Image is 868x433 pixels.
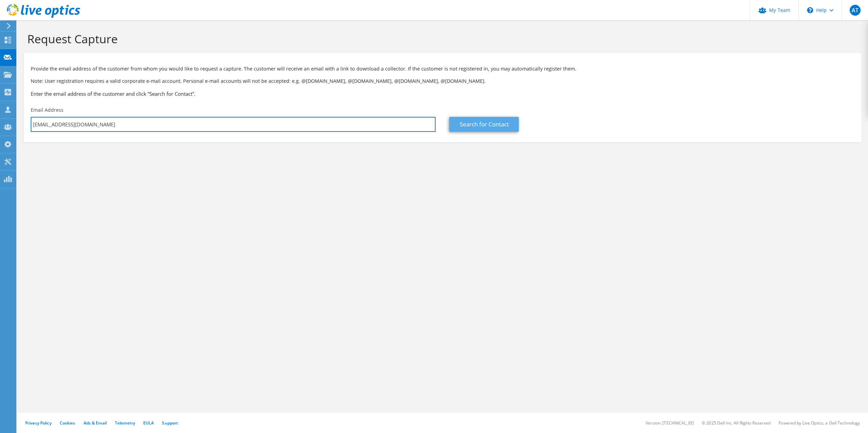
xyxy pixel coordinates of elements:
a: Cookies [60,420,75,426]
svg: \n [807,7,813,13]
a: Search for Contact [449,117,519,132]
a: Telemetry [115,420,135,426]
p: Provide the email address of the customer from whom you would like to request a capture. The cust... [31,65,854,73]
h3: Enter the email address of the customer and click “Search for Contact”. [31,90,854,97]
li: © 2025 Dell Inc. All Rights Reserved [702,420,770,426]
li: Powered by Live Optics, a Dell Technology [779,420,860,426]
li: Version: [TECHNICAL_ID] [646,420,694,426]
a: EULA [143,420,154,426]
p: Note: User registration requires a valid corporate e-mail account. Personal e-mail accounts will ... [31,77,854,85]
a: Privacy Policy [25,420,52,426]
span: AT [850,5,860,16]
a: Support [162,420,178,426]
h1: Request Capture [27,32,854,46]
label: Email Address [31,107,63,113]
a: Ads & Email [84,420,107,426]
